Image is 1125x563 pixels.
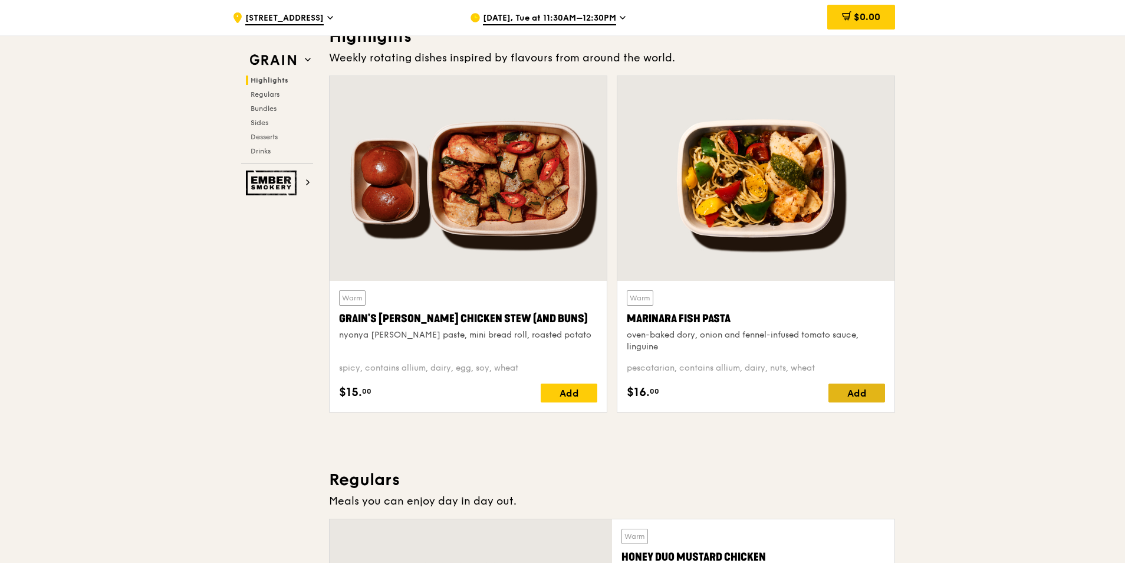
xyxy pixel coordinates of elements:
div: Weekly rotating dishes inspired by flavours from around the world. [329,50,895,66]
div: Add [541,384,597,402]
img: Grain web logo [246,50,300,71]
div: Add [828,384,885,402]
div: oven-baked dory, onion and fennel-infused tomato sauce, linguine [627,329,885,353]
h3: Regulars [329,469,895,490]
div: pescatarian, contains allium, dairy, nuts, wheat [627,362,885,374]
div: Warm [339,290,366,306]
span: Bundles [251,104,277,113]
span: Sides [251,119,268,127]
span: $15. [339,384,362,401]
span: [DATE], Tue at 11:30AM–12:30PM [483,12,616,25]
img: Ember Smokery web logo [246,171,300,195]
div: Meals you can enjoy day in day out. [329,493,895,509]
div: Marinara Fish Pasta [627,310,885,327]
span: Desserts [251,133,278,141]
div: Warm [621,529,648,544]
span: Drinks [251,147,271,155]
div: spicy, contains allium, dairy, egg, soy, wheat [339,362,597,374]
div: nyonya [PERSON_NAME] paste, mini bread roll, roasted potato [339,329,597,341]
span: Regulars [251,90,279,99]
span: $0.00 [854,11,880,22]
span: 00 [362,387,371,396]
div: Grain's [PERSON_NAME] Chicken Stew (and buns) [339,310,597,327]
h3: Highlights [329,26,895,47]
span: Highlights [251,76,288,84]
span: $16. [627,384,650,401]
span: [STREET_ADDRESS] [245,12,324,25]
div: Warm [627,290,653,306]
span: 00 [650,387,659,396]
